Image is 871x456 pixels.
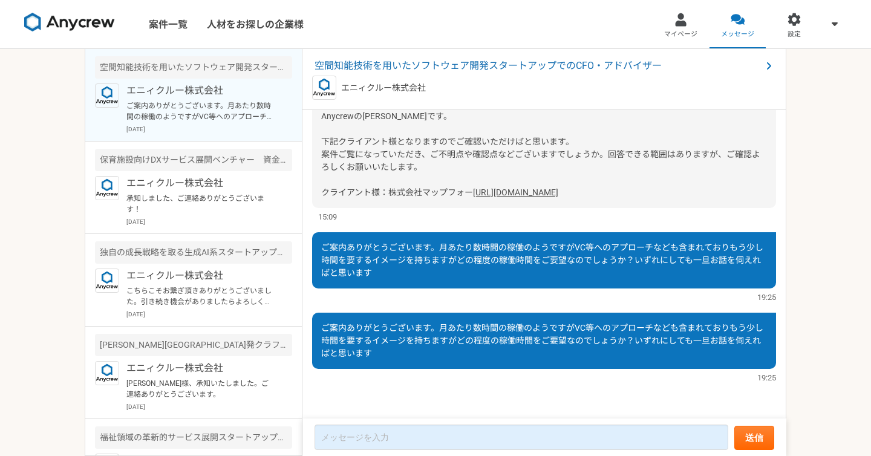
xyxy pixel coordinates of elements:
[126,310,292,319] p: [DATE]
[312,76,336,100] img: logo_text_blue_01.png
[734,426,774,450] button: 送信
[95,426,292,449] div: 福祉領域の革新的サービス展開スタートアップ CFO候補
[95,83,119,108] img: logo_text_blue_01.png
[126,83,276,98] p: エニィクルー株式会社
[126,269,276,283] p: エニィクルー株式会社
[95,269,119,293] img: logo_text_blue_01.png
[95,176,119,200] img: logo_text_blue_01.png
[318,211,337,223] span: 15:09
[95,56,292,79] div: 空間知能技術を用いたソフトウェア開発スタートアップでのCFO・アドバイザー
[126,100,276,122] p: ご案内ありがとうございます。月あたり数時間の稼働のようですがVC等へのアプローチなども含まれておりもう少し時間を要するイメージを持ちますがどの程度の稼働時間をご要望なのでしょうか？いずれにしても...
[321,243,763,278] span: ご案内ありがとうございます。月あたり数時間の稼働のようですがVC等へのアプローチなども含まれておりもう少し時間を要するイメージを持ちますがどの程度の稼働時間をご要望なのでしょうか？いずれにしても...
[24,13,115,32] img: 8DqYSo04kwAAAAASUVORK5CYII=
[126,378,276,400] p: [PERSON_NAME]様、承知いたしました。ご連絡ありがとうございます。
[788,30,801,39] span: 設定
[664,30,697,39] span: マイページ
[757,292,776,303] span: 19:25
[126,125,292,134] p: [DATE]
[721,30,754,39] span: メッセージ
[95,334,292,356] div: [PERSON_NAME][GEOGRAPHIC_DATA]発クラフトビールを手がけるベンチャー 財務戦略
[95,149,292,171] div: 保育施設向けDXサービス展開ベンチャー 資金調達をリードするCFO
[315,59,762,73] span: 空間知能技術を用いたソフトウェア開発スタートアップでのCFO・アドバイザー
[321,323,763,358] span: ご案内ありがとうございます。月あたり数時間の稼働のようですがVC等へのアプローチなども含まれておりもう少し時間を要するイメージを持ちますがどの程度の稼働時間をご要望なのでしょうか？いずれにしても...
[126,176,276,191] p: エニィクルー株式会社
[126,217,292,226] p: [DATE]
[95,361,119,385] img: logo_text_blue_01.png
[126,193,276,215] p: 承知しました、ご連絡ありがとうございます！
[757,372,776,383] span: 19:25
[473,187,558,197] a: [URL][DOMAIN_NAME]
[126,402,292,411] p: [DATE]
[126,285,276,307] p: こちらこそお繋ぎ頂きありがとうございました。引き続き機会がありましたらよろしくお願い申し上げます。
[126,361,276,376] p: エニィクルー株式会社
[341,82,426,94] p: エニィクルー株式会社
[321,99,760,197] span: ご返信ありがとうございます。 Anycrewの[PERSON_NAME]です。 下記クライアント様となりますのでご確認いただけばと思います。 案件ご覧になっていただき、ご不明点や確認点などござい...
[95,241,292,264] div: 独自の成長戦略を取る生成AI系スタートアップ 資金調達をリードするCFO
